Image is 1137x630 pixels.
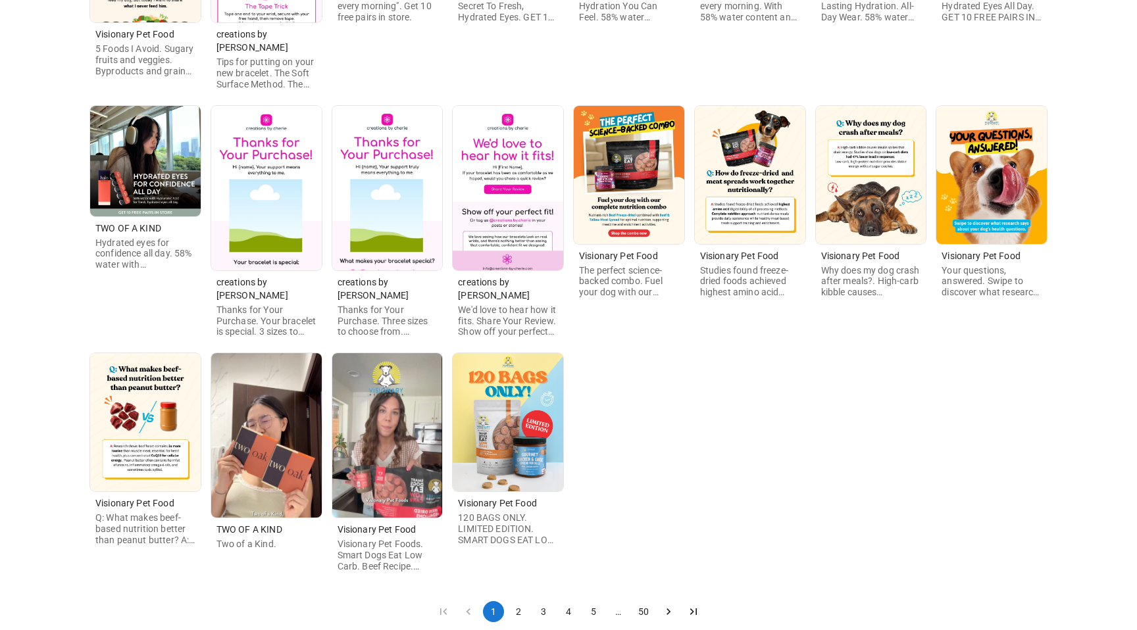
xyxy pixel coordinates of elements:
[816,106,926,244] img: Image
[338,524,417,535] span: Visionary Pet Food
[583,601,604,622] button: Go to page 5
[216,524,282,535] span: TWO OF A KIND
[216,29,288,53] span: creations by [PERSON_NAME]
[332,353,443,518] img: Image
[458,277,530,301] span: creations by [PERSON_NAME]
[90,106,201,216] img: Image
[216,304,316,403] span: Thanks for Your Purchase. Your bracelet is special. 3 sizes to choose from. Handcrafted. Actually...
[216,539,276,549] span: Two of a Kind.
[95,498,174,508] span: Visionary Pet Food
[95,29,174,39] span: Visionary Pet Food
[211,353,322,518] img: Image
[90,353,201,491] img: Image
[95,223,161,233] span: TWO OF A KIND
[453,353,563,491] img: Image
[695,106,805,244] img: Image
[821,251,900,261] span: Visionary Pet Food
[95,43,193,197] span: 5 Foods I Avoid. Sugary fruits and veggies. Byproducts and grain fillers. Human food leftovers. V...
[821,265,920,375] span: Why does my dog crash after meals?. High-carb kibble causes [MEDICAL_DATA] spikes. Low-carb diets...
[700,251,779,261] span: Visionary Pet Food
[683,601,704,622] button: Go to last page
[574,106,684,244] img: Image
[579,251,658,261] span: Visionary Pet Food
[431,601,706,622] nav: pagination navigation
[458,304,556,393] span: We'd love to hear how it fits. Share Your Review. Show off your perfect fit. Tag us @creations.by...
[338,539,424,593] span: Visionary Pet Foods. Smart Dogs Eat Low Carb. Beef Recipe. Freeze Dried Medallions.
[216,57,315,178] span: Tips for putting on your new bracelet. The Soft Surface Method. The Tape Trick. The [PERSON_NAME]...
[608,605,629,618] div: …
[942,251,1021,261] span: Visionary Pet Food
[658,601,679,622] button: Go to next page
[458,512,555,578] span: 120 BAGS ONLY. LIMITED EDITION. SMART DOGS EAT LOW CARB. GOURMET CHICKEN & GHEE SPREAD FOR DOGS.
[95,237,193,314] span: Hydrated eyes for confidence all day. 58% water with [MEDICAL_DATA] for fresh, hydrated eyes all ...
[95,512,195,611] span: Q: What makes beef-based nutrition better than peanut butter? A: 3x more taurine. [MEDICAL_DATA] ...
[483,601,504,622] button: page 1
[211,106,322,270] img: Image
[942,265,1039,320] span: Your questions, answered. Swipe to discover what research says about your dog's health questions.
[579,265,670,364] span: The perfect science-backed combo. Fuel your dog with our complete nutrition combo. Beef Freeze-dr...
[936,106,1047,244] img: Image
[700,265,794,397] span: Studies found freeze-dried foods achieved highest amino acid digestibility of all processing meth...
[458,498,537,508] span: Visionary Pet Food
[216,277,288,301] span: creations by [PERSON_NAME]
[633,601,654,622] button: Go to page 50
[332,106,443,270] img: Image
[558,601,579,622] button: Go to page 4
[453,106,563,270] img: Image
[338,304,437,414] span: Thanks for Your Purchase. Three sizes to choose from. Handcrafted in [US_STATE]. Designed for com...
[533,601,554,622] button: Go to page 3
[508,601,529,622] button: Go to page 2
[338,277,409,301] span: creations by [PERSON_NAME]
